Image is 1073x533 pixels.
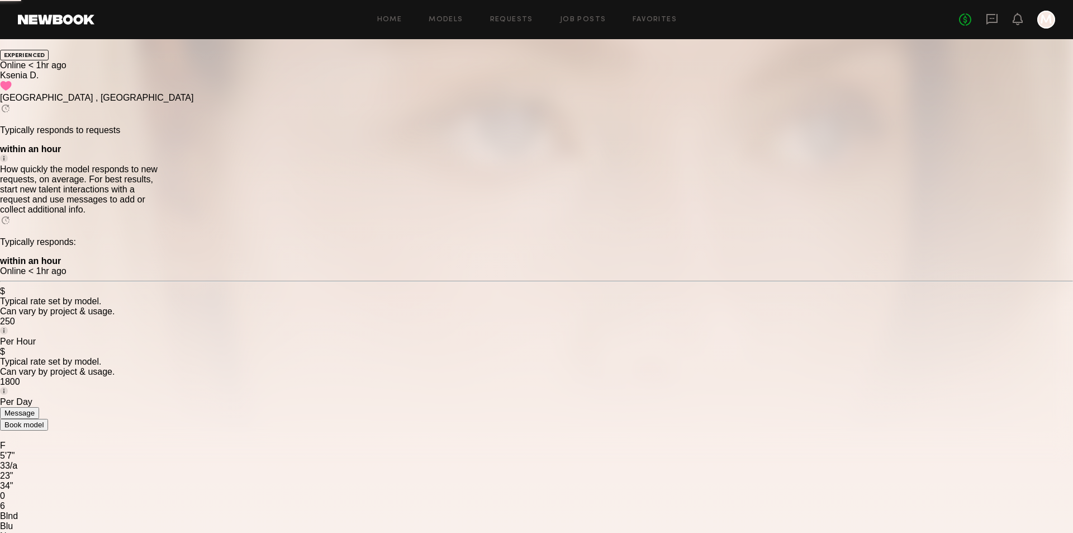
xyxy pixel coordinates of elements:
a: Favorites [633,16,677,23]
a: M [1037,11,1055,29]
a: Requests [490,16,533,23]
a: Models [429,16,463,23]
a: Home [377,16,402,23]
a: Job Posts [560,16,606,23]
